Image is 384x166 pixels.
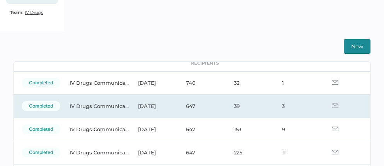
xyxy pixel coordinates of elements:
[178,118,226,141] td: 647
[22,78,60,88] div: completed
[226,94,274,118] td: 39
[62,71,130,94] td: IV Drugs Communications
[332,80,338,85] img: email-icon-grey.d9de4670.svg
[178,71,226,94] td: 740
[332,103,338,108] img: email-icon-grey.d9de4670.svg
[130,94,178,118] td: [DATE]
[130,71,178,94] td: [DATE]
[226,118,274,141] td: 153
[62,94,130,118] td: IV Drugs Communications
[274,94,322,118] td: 3
[178,141,226,164] td: 647
[62,118,130,141] td: IV Drugs Communication
[226,141,274,164] td: 225
[130,118,178,141] td: [DATE]
[274,71,322,94] td: 1
[351,39,363,53] span: New
[332,127,338,131] img: email-icon-grey.d9de4670.svg
[22,101,60,111] div: completed
[22,147,60,157] div: completed
[130,141,178,164] td: [DATE]
[62,141,130,164] td: IV Drugs Communications
[22,124,60,134] div: completed
[332,150,338,154] img: email-icon-grey.d9de4670.svg
[274,118,322,141] td: 9
[274,141,322,164] td: 11
[10,8,43,17] a: Team: IV Drugs
[226,71,274,94] td: 32
[25,10,43,15] span: IV Drugs
[178,94,226,118] td: 647
[344,39,370,54] button: New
